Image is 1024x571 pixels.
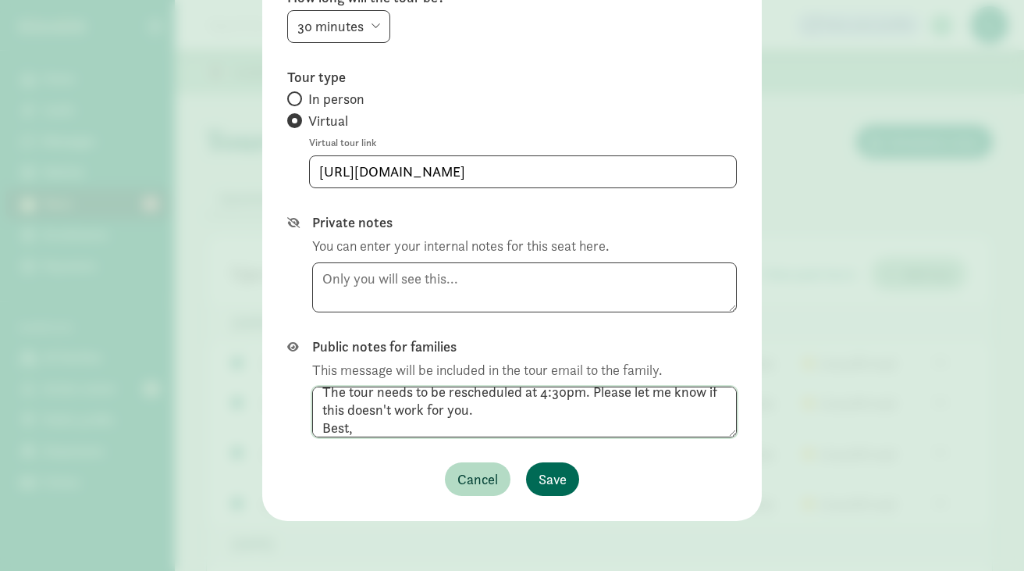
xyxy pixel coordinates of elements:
[309,134,737,152] label: Virtual tour link
[539,469,567,490] span: Save
[312,213,737,232] label: Private notes
[308,90,364,109] span: In person
[445,462,510,496] button: Cancel
[457,469,498,490] span: Cancel
[287,68,737,87] label: Tour type
[308,112,348,130] span: Virtual
[312,235,609,256] div: You can enter your internal notes for this seat here.
[526,462,579,496] button: Save
[312,337,737,356] label: Public notes for families
[312,359,662,380] div: This message will be included in the tour email to the family.
[946,496,1024,571] iframe: Chat Widget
